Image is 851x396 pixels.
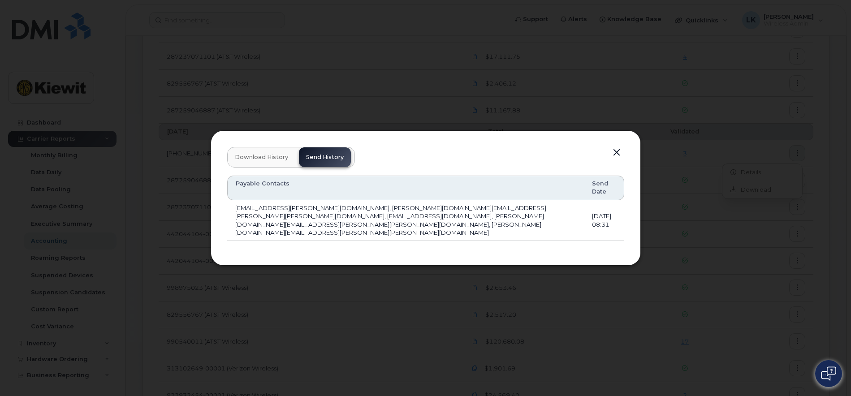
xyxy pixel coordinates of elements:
th: Send Date [584,176,624,200]
td: [EMAIL_ADDRESS][PERSON_NAME][DOMAIN_NAME], [PERSON_NAME][DOMAIN_NAME][EMAIL_ADDRESS][PERSON_NAME]... [227,200,584,241]
th: Payable Contacts [227,176,584,200]
img: Open chat [821,366,836,381]
td: [DATE] 08:31 [584,200,624,241]
span: Download History [235,154,288,161]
